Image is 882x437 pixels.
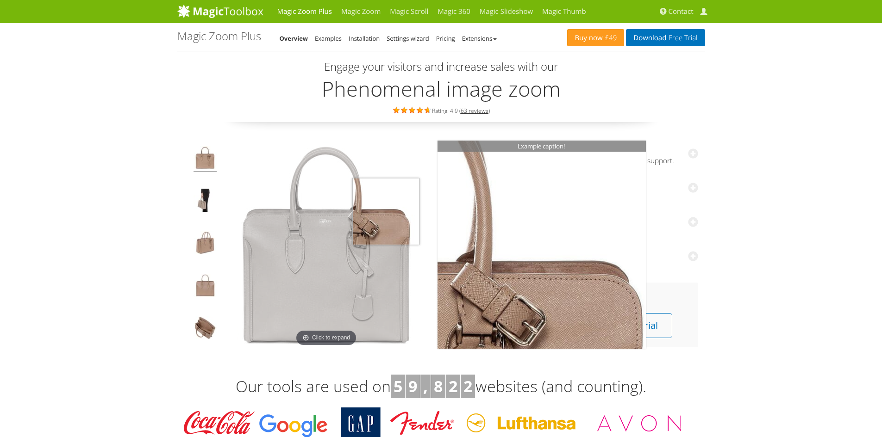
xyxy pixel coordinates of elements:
[387,34,429,43] a: Settings wizard
[461,107,488,115] a: 63 reviews
[177,77,705,100] h2: Phenomenal image zoom
[666,34,697,42] span: Free Trial
[423,375,428,397] b: ,
[194,316,217,342] img: JavaScript zoom tool example
[222,141,431,349] img: Magic Zoom Plus Demo
[669,7,694,16] span: Contact
[180,61,703,73] h3: Engage your visitors and increase sales with our
[280,34,308,43] a: Overview
[194,231,217,257] img: jQuery image zoom example
[448,242,698,268] a: Get started in minutesWithout writing a single line of code.
[449,375,457,397] b: 2
[436,34,455,43] a: Pricing
[448,139,698,166] a: Adaptive and responsiveFully responsive image zoomer with mobile gestures and retina support.
[567,29,624,46] a: Buy now£49
[474,313,555,338] a: View Pricing
[194,189,217,215] img: JavaScript image zoom example
[194,274,217,300] img: Hover image zoom example
[457,290,689,302] h3: Get Magic Zoom Plus [DATE]!
[448,259,698,268] span: Without writing a single line of code.
[448,173,698,200] a: Fast and sophisticatedBeautifully refined and customizable with CSS
[448,225,698,234] span: Join the company of Google, Coca-Cola and 40,000+ others
[603,34,617,42] span: £49
[448,156,698,166] span: Fully responsive image zoomer with mobile gestures and retina support.
[194,146,217,172] img: Product image zoom example
[434,375,443,397] b: 8
[177,105,705,115] div: Rating: 4.9 ( )
[349,34,380,43] a: Installation
[177,4,263,18] img: MagicToolbox.com - Image tools for your website
[408,375,417,397] b: 9
[448,208,698,234] a: Used by the bestJoin the company of Google, Coca-Cola and 40,000+ others
[315,34,342,43] a: Examples
[448,191,698,200] span: Beautifully refined and customizable with CSS
[222,141,431,349] a: Magic Zoom Plus DemoMagic Zoom Plus DemoClick to expand
[462,34,497,43] a: Extensions
[177,375,705,399] h3: Our tools are used on websites (and counting).
[561,313,672,338] a: Download free trial
[463,375,472,397] b: 2
[394,375,402,397] b: 5
[177,30,261,42] h1: Magic Zoom Plus
[626,29,705,46] a: DownloadFree Trial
